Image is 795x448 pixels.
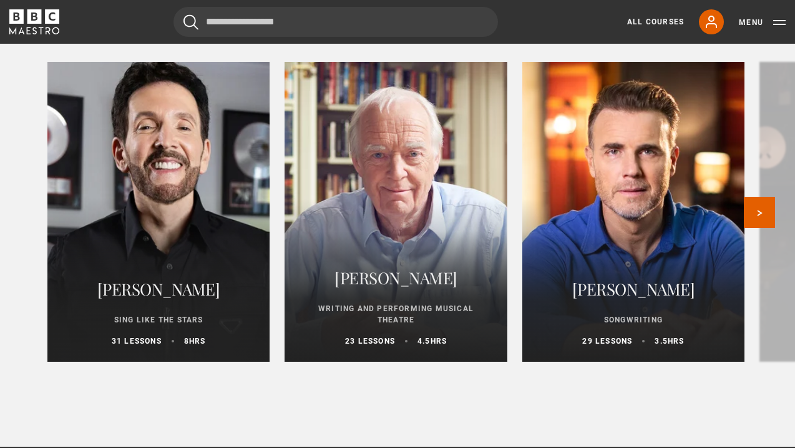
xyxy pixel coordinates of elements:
p: 8 [184,336,206,347]
a: [PERSON_NAME] Writing and Performing Musical Theatre 23 lessons 4.5hrs [285,62,507,362]
p: Sing Like the Stars [62,314,255,326]
h2: [PERSON_NAME] [537,274,729,304]
abbr: hrs [431,337,447,346]
input: Search [173,7,498,37]
a: [PERSON_NAME] Sing Like the Stars 31 lessons 8hrs [47,62,270,362]
h2: [PERSON_NAME] [62,274,255,304]
a: [PERSON_NAME] Songwriting 29 lessons 3.5hrs [522,62,744,362]
p: 31 lessons [112,336,162,347]
h2: [PERSON_NAME] [300,263,492,293]
p: Writing and Performing Musical Theatre [300,303,492,326]
p: 4.5 [417,336,447,347]
abbr: hrs [668,337,685,346]
a: All Courses [627,16,684,27]
abbr: hrs [189,337,206,346]
button: Toggle navigation [739,16,786,29]
p: 3.5 [655,336,684,347]
p: Songwriting [537,314,729,326]
p: 23 lessons [345,336,395,347]
button: Submit the search query [183,14,198,30]
svg: BBC Maestro [9,9,59,34]
p: 29 lessons [582,336,632,347]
